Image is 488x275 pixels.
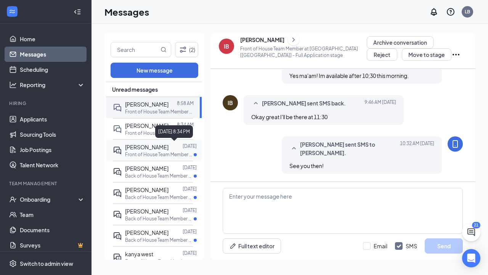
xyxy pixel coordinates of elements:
p: 8:34 AM [177,121,194,128]
span: [DATE] 9:46 AM [364,99,396,108]
a: Talent Network [20,157,85,173]
div: Switch to admin view [20,260,73,267]
span: [PERSON_NAME] [125,165,169,172]
p: Back of House Team Member at [GEOGRAPHIC_DATA] [[GEOGRAPHIC_DATA]] [125,215,194,222]
div: IB [228,99,233,107]
span: [PERSON_NAME] [125,122,169,129]
p: Front of House Team Member at [GEOGRAPHIC_DATA] [[GEOGRAPHIC_DATA]] [125,258,194,265]
button: Full text editorPen [223,238,281,254]
a: Documents [20,222,85,238]
button: Move to stage [402,49,451,61]
a: Home [20,31,85,47]
span: [PERSON_NAME] [125,208,169,215]
span: [PERSON_NAME] sent SMS back. [262,99,346,108]
h1: Messages [104,5,149,18]
button: Send [425,238,463,254]
svg: Collapse [74,8,81,16]
button: Filter (2) [175,42,198,57]
svg: Notifications [429,7,438,16]
svg: ActiveDoubleChat [113,167,122,176]
div: Open Intercom Messenger [462,249,480,267]
svg: ActiveDoubleChat [113,189,122,198]
button: ChevronRight [288,34,299,45]
span: Yes ma'am! Im available after 10;30 this morning. [289,72,409,79]
a: Sourcing Tools [20,127,85,142]
svg: Ellipses [451,50,461,59]
button: Archive conversation [367,36,433,49]
div: Onboarding [20,196,79,203]
span: Unread messages [112,86,158,93]
svg: UserCheck [9,196,17,203]
span: [DATE] 10:32 AM [400,140,434,157]
p: [DATE] [183,164,197,171]
span: [PERSON_NAME] [125,144,169,150]
p: Back of House Team Member at [GEOGRAPHIC_DATA] [[GEOGRAPHIC_DATA]] [125,194,194,201]
svg: Filter [178,45,188,54]
button: ChatActive [462,223,480,241]
div: Reporting [20,81,85,89]
p: Back of House Team Member at [GEOGRAPHIC_DATA] [[GEOGRAPHIC_DATA]] [125,237,194,243]
svg: ActiveDoubleChat [113,253,122,262]
span: [PERSON_NAME] [125,186,169,193]
svg: QuestionInfo [446,7,455,16]
div: [DATE] 8:34 PM [155,125,193,138]
div: IB [224,42,229,50]
input: Search [111,42,159,57]
a: Team [20,207,85,222]
p: [DATE] [183,186,197,192]
a: Messages [20,47,85,62]
svg: DoubleChat [113,103,122,112]
p: Front of House Team Member at [GEOGRAPHIC_DATA] [[GEOGRAPHIC_DATA]] [125,108,194,115]
div: LB [465,8,470,15]
a: Scheduling [20,62,85,77]
p: [DATE] [183,228,197,235]
span: kanya west [125,251,153,257]
svg: ActiveDoubleChat [113,210,122,219]
div: Team Management [9,180,83,187]
span: [PERSON_NAME] [125,229,169,236]
div: Hiring [9,100,83,107]
svg: Settings [9,260,17,267]
a: SurveysCrown [20,238,85,253]
svg: ActiveDoubleChat [113,231,122,241]
div: 21 [472,222,480,228]
button: Reject [367,49,397,61]
span: See you then! [289,162,324,169]
a: Job Postings [20,142,85,157]
svg: ActiveDoubleChat [113,146,122,155]
svg: MobileSms [451,139,460,149]
span: Okay great I'll be there at 11:30 [251,113,327,120]
svg: Pen [229,242,237,250]
p: Front of House Team Member at [GEOGRAPHIC_DATA] [[GEOGRAPHIC_DATA]] [125,151,194,158]
p: [DATE] [183,250,197,256]
p: [DATE] [183,143,197,149]
svg: ChevronRight [290,35,297,44]
svg: MagnifyingGlass [161,47,167,53]
svg: ChatActive [467,228,476,237]
svg: WorkstreamLogo [8,8,16,15]
p: [DATE] [183,207,197,214]
p: 8:58 AM [177,100,194,107]
p: Front of House Team Member at [GEOGRAPHIC_DATA] [[GEOGRAPHIC_DATA]] [125,130,194,136]
a: Applicants [20,112,85,127]
button: New message [111,63,198,78]
svg: DoubleChat [113,125,122,134]
svg: SmallChevronUp [289,144,299,153]
p: Back of House Team Member at [GEOGRAPHIC_DATA] [[GEOGRAPHIC_DATA]] [125,173,194,179]
span: [PERSON_NAME] [125,101,169,108]
svg: Analysis [9,81,17,89]
p: Front of House Team Member at [GEOGRAPHIC_DATA] [[GEOGRAPHIC_DATA]] - Full Application stage [240,45,367,58]
div: [PERSON_NAME] [240,36,284,44]
svg: SmallChevronUp [251,99,260,108]
span: [PERSON_NAME] sent SMS to [PERSON_NAME]. [300,140,400,157]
